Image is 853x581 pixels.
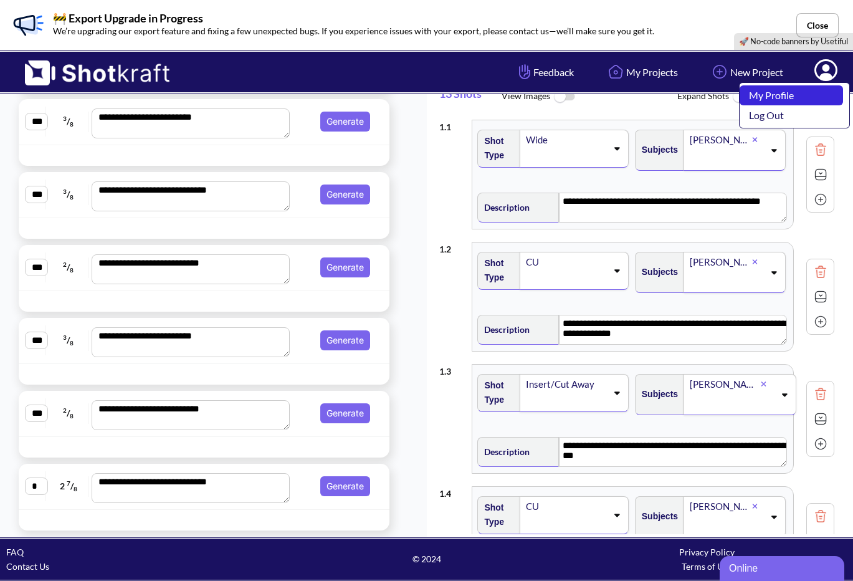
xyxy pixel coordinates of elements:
img: Add Icon [811,190,830,209]
span: 8 [70,121,74,128]
span: Subjects [636,262,678,282]
span: 8 [74,486,77,493]
img: Trash Icon [811,140,830,159]
button: Generate [320,185,370,204]
span: 13 Shots [439,80,502,113]
img: Trash Icon [811,262,830,281]
span: 3 [63,334,67,341]
div: 1 . 2 [439,236,466,256]
div: CU [525,254,607,271]
span: / [49,185,89,204]
a: 🚀 No-code banners by Usetiful [739,36,848,46]
span: Subjects [636,506,678,527]
button: Close [796,13,839,37]
button: Generate [320,403,370,423]
span: / [49,257,89,277]
img: Expand Icon [811,165,830,184]
span: Subjects [636,140,678,160]
a: My Projects [596,55,687,89]
div: 1 . 3 [439,358,466,378]
span: 2 / [49,476,89,496]
span: Description [478,441,530,462]
span: 8 [70,194,74,201]
div: [PERSON_NAME] boot [689,376,761,393]
span: / [49,112,89,132]
span: View Images [502,84,677,110]
div: Insert/Cut Away [525,376,607,393]
img: Home Icon [605,61,626,82]
span: Subjects [636,384,678,405]
iframe: chat widget [720,554,847,581]
p: We’re upgrading our export feature and fixing a few unexpected bugs. If you experience issues wit... [53,24,654,38]
span: 7 [67,479,70,487]
img: Add Icon [811,312,830,331]
div: 1 . 4 [439,480,466,501]
div: Wide [525,132,607,148]
a: My Profile [740,85,843,105]
button: Generate [320,476,370,496]
img: Banner [9,6,47,44]
img: Hand Icon [516,61,533,82]
a: Log Out [740,105,843,125]
button: Generate [320,112,370,132]
button: Generate [320,330,370,350]
span: 8 [70,413,74,420]
img: Trash Icon [811,507,830,526]
span: Expand Shots [677,84,853,110]
p: 🚧 Export Upgrade in Progress [53,12,654,24]
div: [PERSON_NAME] [689,498,752,515]
a: New Project [700,55,793,89]
div: CU [525,498,607,515]
span: / [49,330,89,350]
img: Trash Icon [811,385,830,403]
span: 2 [63,406,67,414]
a: Contact Us [6,561,49,572]
a: FAQ [6,547,24,557]
span: 3 [63,115,67,122]
span: 8 [70,340,74,347]
img: Add Icon [811,435,830,453]
div: [PERSON_NAME] [689,132,752,148]
div: Privacy Policy [566,545,847,559]
img: ToggleOff Icon [550,84,578,110]
img: Expand Icon [811,532,830,550]
span: Shot Type [478,131,514,166]
span: 3 [63,188,67,195]
span: / [49,403,89,423]
span: Description [478,319,530,340]
span: 2 [63,261,67,268]
span: © 2024 [287,552,567,566]
img: Add Icon [709,61,730,82]
img: Expand Icon [811,410,830,428]
span: Feedback [516,65,574,79]
span: Shot Type [478,497,514,532]
span: Shot Type [478,253,514,288]
button: Generate [320,257,370,277]
span: Description [478,197,530,218]
div: [PERSON_NAME] [689,254,752,271]
img: ToggleOff Icon [729,84,757,110]
img: Expand Icon [811,287,830,306]
span: Shot Type [478,375,514,410]
div: Terms of Use [566,559,847,574]
div: 1 . 1 [439,113,466,134]
span: 8 [70,267,74,274]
